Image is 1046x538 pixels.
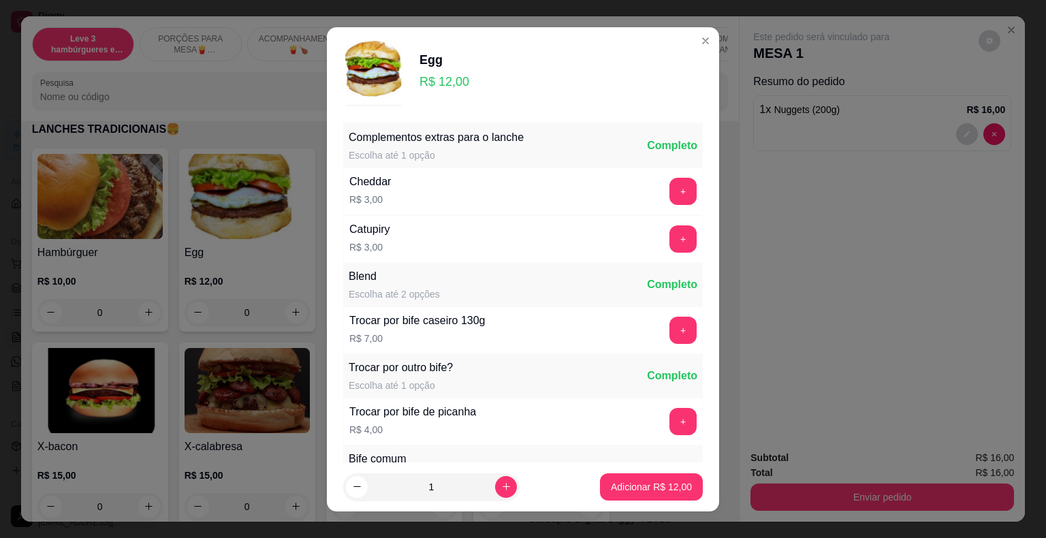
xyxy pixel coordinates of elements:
[349,379,453,392] div: Escolha até 1 opção
[669,225,697,253] button: add
[343,38,411,106] img: product-image
[349,360,453,376] div: Trocar por outro bife?
[669,178,697,205] button: add
[349,129,524,146] div: Complementos extras para o lanche
[349,193,391,206] p: R$ 3,00
[647,276,697,293] div: Completo
[349,240,390,254] p: R$ 3,00
[349,313,486,329] div: Trocar por bife caseiro 130g
[695,30,716,52] button: Close
[349,332,486,345] p: R$ 7,00
[647,138,697,154] div: Completo
[346,476,368,498] button: decrease-product-quantity
[349,221,390,238] div: Catupiry
[600,473,703,501] button: Adicionar R$ 12,00
[611,480,692,494] p: Adicionar R$ 12,00
[349,451,440,467] div: Bife comum
[349,404,476,420] div: Trocar por bife de picanha
[647,368,697,384] div: Completo
[669,408,697,435] button: add
[647,459,697,475] div: Completo
[419,50,469,69] div: Egg
[349,287,440,301] div: Escolha até 2 opções
[349,174,391,190] div: Cheddar
[669,317,697,344] button: add
[349,148,524,162] div: Escolha até 1 opção
[495,476,517,498] button: increase-product-quantity
[349,423,476,437] p: R$ 4,00
[349,268,440,285] div: Blend
[419,72,469,91] p: R$ 12,00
